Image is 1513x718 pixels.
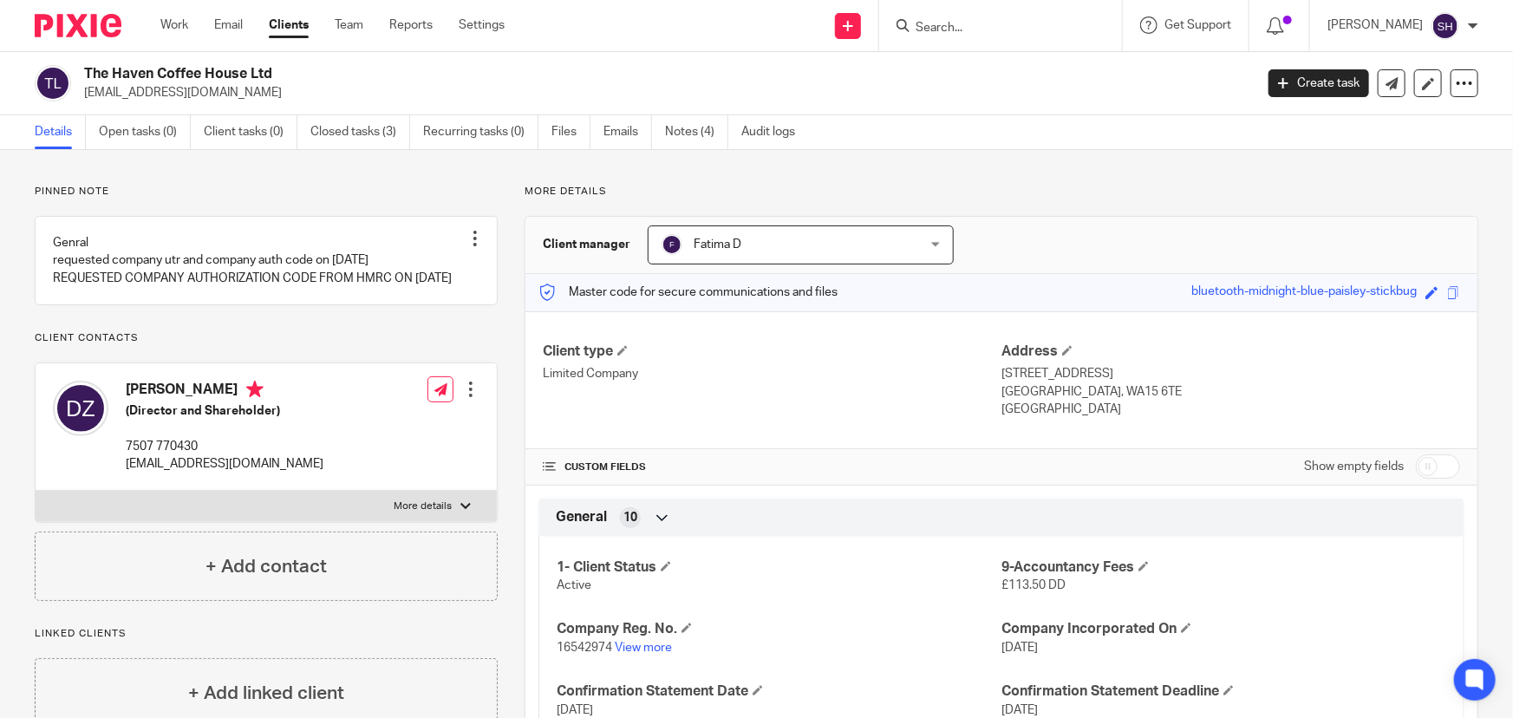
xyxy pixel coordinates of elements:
[214,16,243,34] a: Email
[543,460,1001,474] h4: CUSTOM FIELDS
[1001,365,1460,382] p: [STREET_ADDRESS]
[557,642,612,654] span: 16542974
[543,343,1001,361] h4: Client type
[603,115,652,149] a: Emails
[84,84,1242,101] p: [EMAIL_ADDRESS][DOMAIN_NAME]
[543,365,1001,382] p: Limited Company
[557,558,1001,577] h4: 1- Client Status
[556,508,607,526] span: General
[35,185,498,199] p: Pinned note
[1001,620,1446,638] h4: Company Incorporated On
[394,499,452,513] p: More details
[35,627,498,641] p: Linked clients
[557,682,1001,701] h4: Confirmation Statement Date
[126,438,323,455] p: 7507 770430
[160,16,188,34] a: Work
[269,16,309,34] a: Clients
[623,509,637,526] span: 10
[741,115,808,149] a: Audit logs
[310,115,410,149] a: Closed tasks (3)
[1268,69,1369,97] a: Create task
[1001,558,1446,577] h4: 9-Accountancy Fees
[1001,383,1460,401] p: [GEOGRAPHIC_DATA], WA15 6TE
[551,115,590,149] a: Files
[459,16,505,34] a: Settings
[423,115,538,149] a: Recurring tasks (0)
[665,115,728,149] a: Notes (4)
[1001,704,1038,716] span: [DATE]
[188,680,344,707] h4: + Add linked client
[335,16,363,34] a: Team
[615,642,672,654] a: View more
[914,21,1070,36] input: Search
[1001,642,1038,654] span: [DATE]
[1431,12,1459,40] img: svg%3E
[84,65,1011,83] h2: The Haven Coffee House Ltd
[53,381,108,436] img: svg%3E
[557,579,591,591] span: Active
[1327,16,1423,34] p: [PERSON_NAME]
[205,553,327,580] h4: + Add contact
[126,381,323,402] h4: [PERSON_NAME]
[99,115,191,149] a: Open tasks (0)
[204,115,297,149] a: Client tasks (0)
[694,238,741,251] span: Fatima D
[1191,283,1417,303] div: bluetooth-midnight-blue-paisley-stickbug
[1001,401,1460,418] p: [GEOGRAPHIC_DATA]
[246,381,264,398] i: Primary
[525,185,1478,199] p: More details
[126,402,323,420] h5: (Director and Shareholder)
[538,284,838,301] p: Master code for secure communications and files
[662,234,682,255] img: svg%3E
[543,236,630,253] h3: Client manager
[557,704,593,716] span: [DATE]
[1001,682,1446,701] h4: Confirmation Statement Deadline
[35,331,498,345] p: Client contacts
[1304,458,1404,475] label: Show empty fields
[1001,579,1066,591] span: £113.50 DD
[557,620,1001,638] h4: Company Reg. No.
[1001,343,1460,361] h4: Address
[35,65,71,101] img: svg%3E
[35,115,86,149] a: Details
[126,455,323,473] p: [EMAIL_ADDRESS][DOMAIN_NAME]
[35,14,121,37] img: Pixie
[1164,19,1231,31] span: Get Support
[389,16,433,34] a: Reports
